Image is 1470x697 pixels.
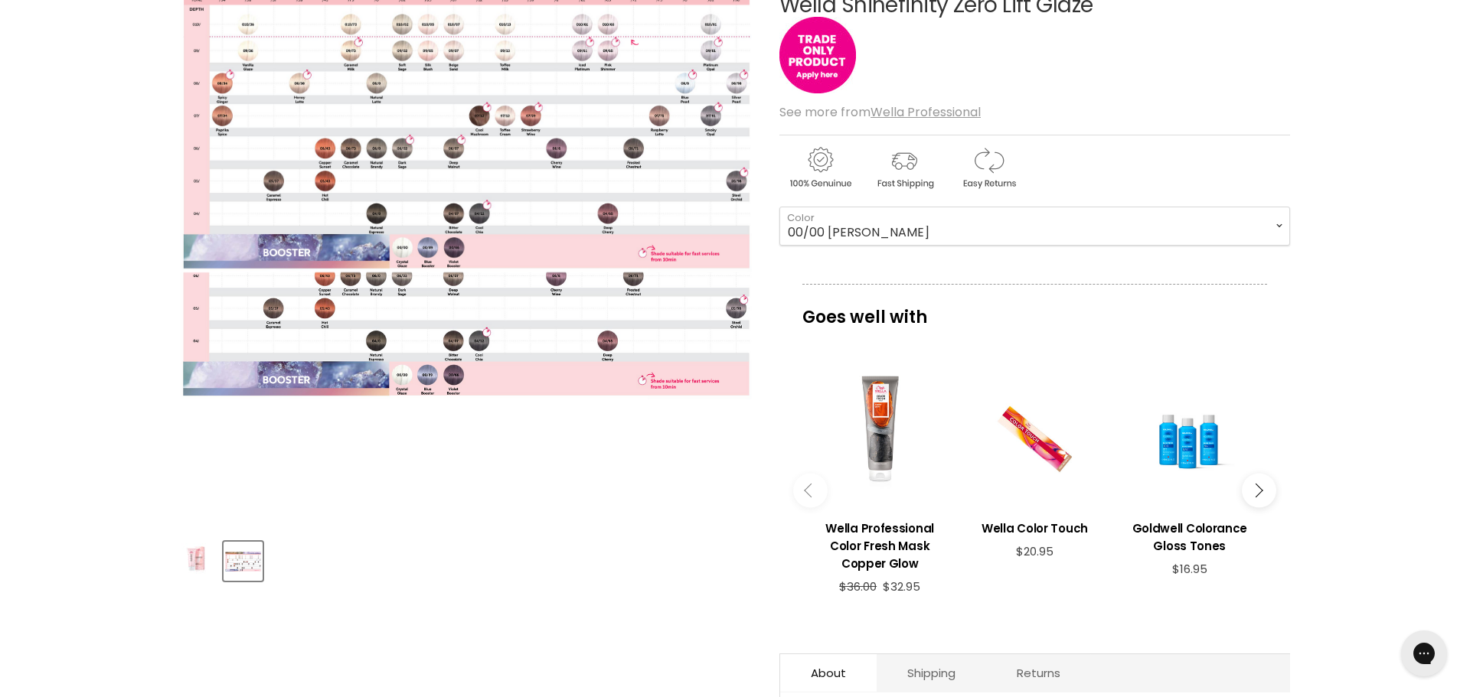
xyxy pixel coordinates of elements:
[864,145,945,191] img: shipping.gif
[965,519,1104,537] h3: Wella Color Touch
[810,508,949,580] a: View product:Wella Professional Color Fresh Mask Copper Glow
[810,519,949,572] h3: Wella Professional Color Fresh Mask Copper Glow
[871,103,981,121] a: Wella Professional
[1172,561,1207,577] span: $16.95
[965,508,1104,545] a: View product:Wella Color Touch
[178,537,754,581] div: Product thumbnails
[1016,543,1053,559] span: $20.95
[181,543,217,579] img: Wella Shinefinity Zero Lift Glaze
[225,552,261,572] img: Wella Shinefinity Zero Lift Glaze
[948,145,1029,191] img: returns.gif
[883,578,920,594] span: $32.95
[779,103,981,121] span: See more from
[1120,519,1259,555] h3: Goldwell Colorance Gloss Tones
[802,284,1267,334] p: Goes well with
[779,145,861,191] img: genuine.gif
[224,542,263,581] button: Wella Shinefinity Zero Lift Glaze
[877,654,986,692] a: Shipping
[986,654,1091,692] a: Returns
[1393,625,1455,682] iframe: Gorgias live chat messenger
[779,17,856,93] img: tradeonly_small.jpg
[780,654,877,692] a: About
[1120,508,1259,562] a: View product:Goldwell Colorance Gloss Tones
[839,578,877,594] span: $36.00
[180,542,219,581] button: Wella Shinefinity Zero Lift Glaze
